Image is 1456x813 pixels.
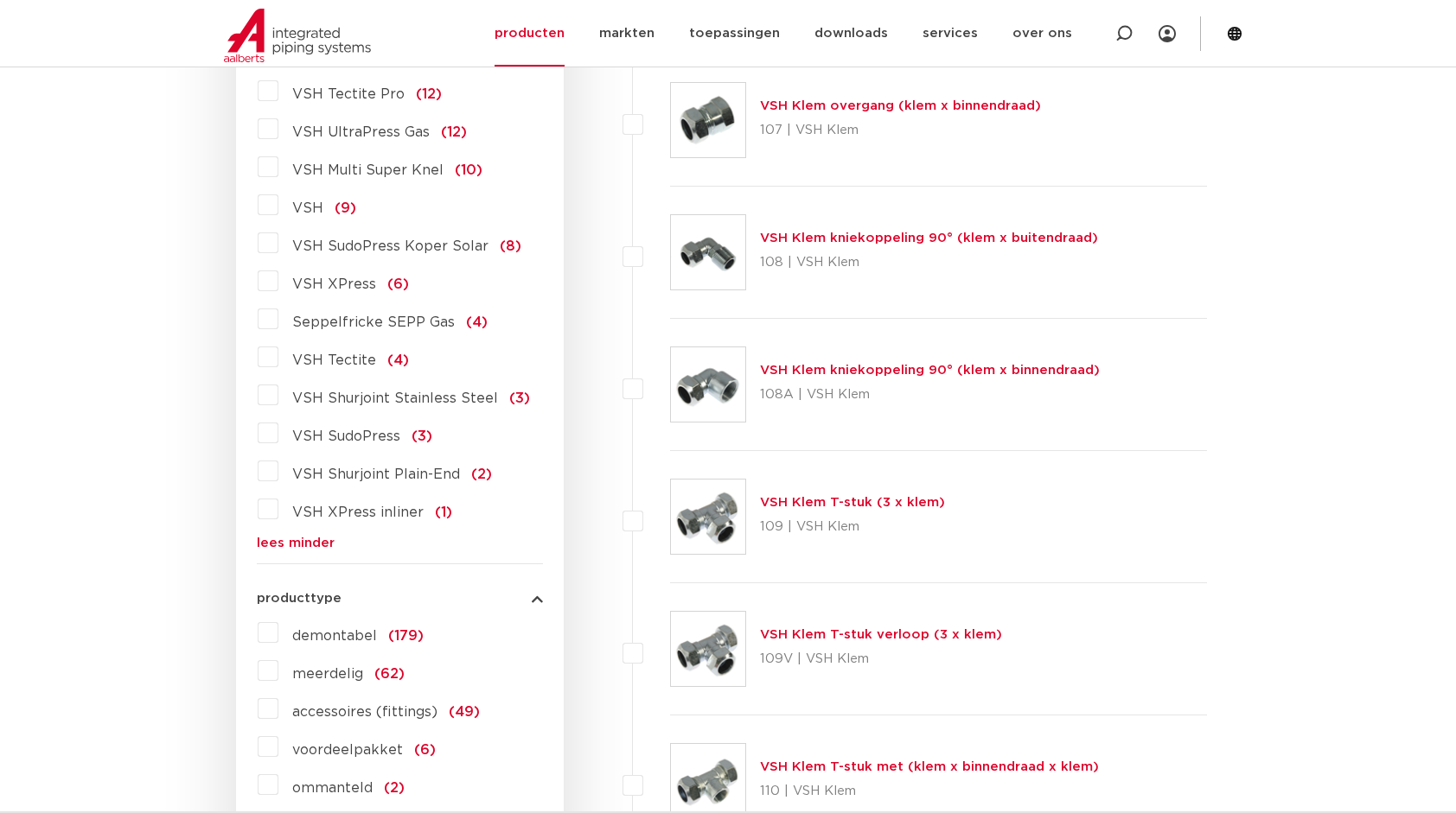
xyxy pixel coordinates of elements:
span: (1) [435,505,452,519]
span: Seppelfricke SEPP Gas [292,315,455,329]
a: VSH Klem overgang (klem x binnendraad) [760,99,1041,112]
span: VSH Shurjoint Plain-End [292,467,460,481]
span: VSH XPress [292,277,376,291]
span: VSH Shurjoint Stainless Steel [292,391,498,405]
span: (6) [414,743,436,757]
span: (49) [449,705,480,719]
span: (9) [335,201,356,215]
span: ommanteld [292,781,373,795]
span: meerdelig [292,667,363,681]
a: VSH Klem kniekoppeling 90° (klem x buitendraad) [760,232,1098,245]
span: (62) [374,667,405,681]
p: 110 | VSH Klem [760,778,1099,805]
span: (179) [388,629,424,643]
img: Thumbnail for VSH Klem kniekoppeling 90° (klem x binnendraad) [671,347,745,422]
span: VSH Tectite [292,353,376,367]
a: lees minder [257,537,543,549]
p: 107 | VSH Klem [760,117,1041,144]
span: voordeelpakket [292,743,403,757]
img: Thumbnail for VSH Klem T-stuk (3 x klem) [671,480,745,554]
span: demontabel [292,629,377,643]
span: (12) [441,125,467,139]
span: VSH Tectite Pro [292,87,405,101]
a: VSH Klem T-stuk (3 x klem) [760,496,945,509]
span: (10) [455,163,482,177]
a: VSH Klem T-stuk met (klem x binnendraad x klem) [760,760,1099,773]
span: VSH Multi Super Knel [292,163,444,177]
span: VSH [292,201,323,215]
img: Thumbnail for VSH Klem kniekoppeling 90° (klem x buitendraad) [671,215,745,289]
span: accessoires (fittings) [292,705,437,719]
span: VSH SudoPress Koper Solar [292,239,489,253]
span: VSH XPress inliner [292,505,424,519]
span: (4) [387,353,409,367]
img: Thumbnail for VSH Klem overgang (klem x binnendraad) [671,83,745,157]
span: (4) [466,315,488,329]
a: VSH Klem T-stuk verloop (3 x klem) [760,628,1002,641]
span: (8) [500,239,521,253]
button: producttype [257,592,543,605]
span: (3) [412,429,432,443]
span: producttype [257,592,342,605]
span: (12) [416,87,442,101]
img: Thumbnail for VSH Klem T-stuk verloop (3 x klem) [671,612,745,686]
span: (2) [384,781,405,795]
p: 108 | VSH Klem [760,249,1098,276]
a: VSH Klem kniekoppeling 90° (klem x binnendraad) [760,364,1100,377]
span: (6) [387,277,409,291]
span: VSH UltraPress Gas [292,125,430,139]
span: VSH SudoPress [292,429,400,443]
p: 109 | VSH Klem [760,513,945,541]
span: (2) [471,467,492,481]
span: (3) [509,391,530,405]
p: 108A | VSH Klem [760,381,1100,409]
p: 109V | VSH Klem [760,645,1002,673]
